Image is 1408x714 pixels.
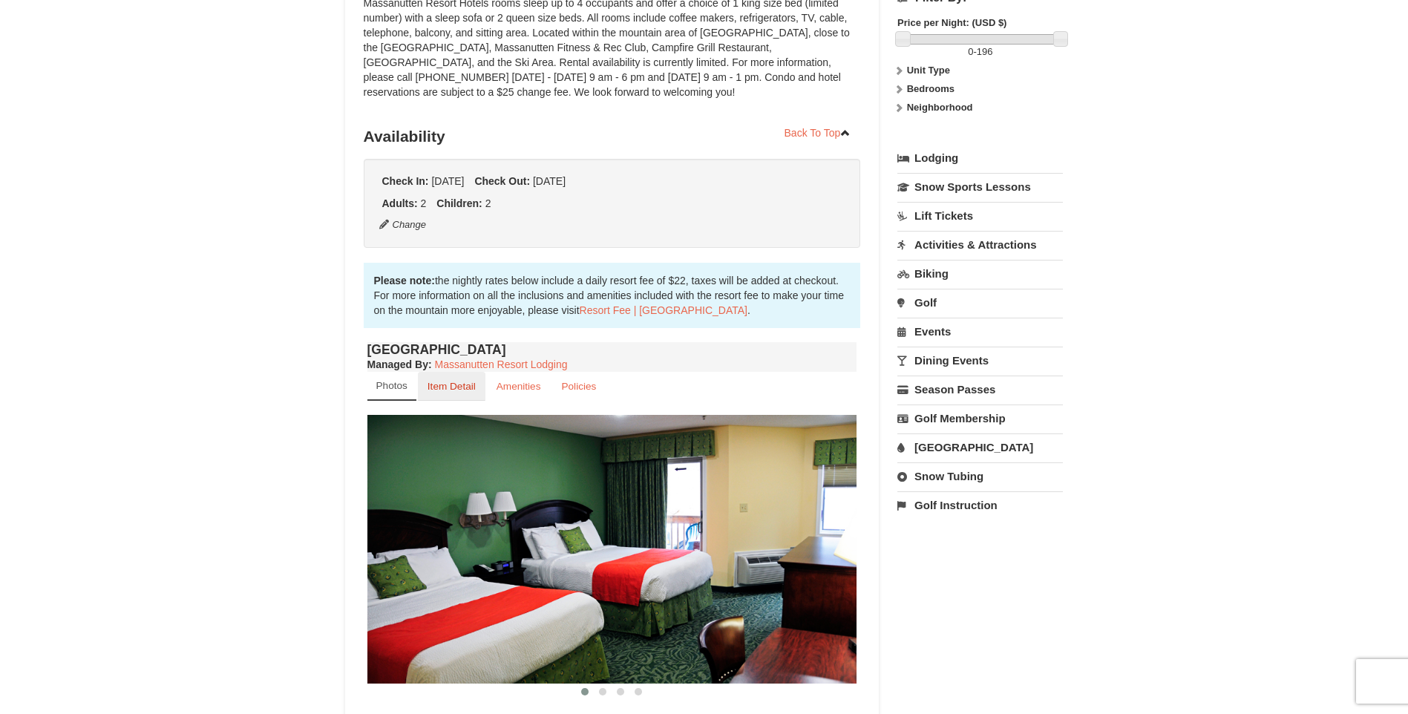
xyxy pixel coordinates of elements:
span: 0 [968,46,973,57]
strong: Check In: [382,175,429,187]
h3: Availability [364,122,861,151]
a: Snow Sports Lessons [897,173,1063,200]
small: Amenities [497,381,541,392]
div: the nightly rates below include a daily resort fee of $22, taxes will be added at checkout. For m... [364,263,861,328]
span: 2 [485,197,491,209]
button: Change [379,217,428,233]
strong: Neighborhood [907,102,973,113]
strong: Children: [436,197,482,209]
strong: Check Out: [474,175,530,187]
small: Item Detail [428,381,476,392]
a: Massanutten Resort Lodging [435,358,568,370]
strong: Adults: [382,197,418,209]
strong: Please note: [374,275,435,286]
h4: [GEOGRAPHIC_DATA] [367,342,857,357]
a: Snow Tubing [897,462,1063,490]
a: Policies [551,372,606,401]
a: Golf Instruction [897,491,1063,519]
a: [GEOGRAPHIC_DATA] [897,433,1063,461]
img: 18876286-41-233aa5f3.jpg [367,415,857,683]
a: Dining Events [897,347,1063,374]
a: Lift Tickets [897,202,1063,229]
a: Events [897,318,1063,345]
small: Photos [376,380,407,391]
strong: : [367,358,432,370]
span: [DATE] [533,175,566,187]
a: Golf [897,289,1063,316]
a: Back To Top [775,122,861,144]
span: [DATE] [431,175,464,187]
a: Biking [897,260,1063,287]
a: Resort Fee | [GEOGRAPHIC_DATA] [580,304,747,316]
a: Season Passes [897,376,1063,403]
a: Activities & Attractions [897,231,1063,258]
span: Managed By [367,358,428,370]
a: Item Detail [418,372,485,401]
span: 2 [421,197,427,209]
a: Amenities [487,372,551,401]
a: Photos [367,372,416,401]
strong: Bedrooms [907,83,955,94]
a: Golf Membership [897,405,1063,432]
strong: Price per Night: (USD $) [897,17,1006,28]
small: Policies [561,381,596,392]
label: - [897,45,1063,59]
strong: Unit Type [907,65,950,76]
span: 196 [977,46,993,57]
a: Lodging [897,145,1063,171]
